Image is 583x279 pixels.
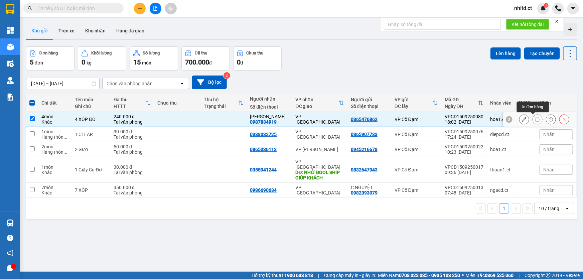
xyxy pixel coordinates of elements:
div: 0355941244 [250,167,277,172]
th: Toggle SortBy [391,94,441,112]
span: file-add [153,6,158,11]
sup: 2 [224,72,230,79]
div: VP Cổ Đạm [395,132,438,137]
div: Số lượng [143,51,160,55]
div: Số điện thoại [250,104,289,110]
div: 10:23 [DATE] [445,149,483,155]
div: 350.000 đ [114,185,151,190]
span: message [7,265,13,271]
button: Kho gửi [26,23,53,39]
div: C NGUYỆT [351,185,388,190]
div: ĐC giao [296,104,339,109]
img: warehouse-icon [7,77,14,84]
span: 1 [545,3,547,8]
div: Nhân viên [490,100,512,106]
img: logo-vxr [6,4,14,14]
img: icon-new-feature [540,5,546,11]
span: Cung cấp máy in - giấy in: [324,272,376,279]
div: 4 món [41,114,68,119]
button: Đơn hàng5đơn [26,46,75,71]
div: 0832647943 [351,167,378,172]
span: 15 [133,58,141,66]
div: 0986690634 [250,187,277,193]
input: Select a date range. [26,78,99,89]
img: phone-icon [555,5,561,11]
div: Số điện thoại [351,104,388,109]
span: plus [138,6,142,11]
button: Kết nối tổng đài [506,19,549,30]
div: Hàng thông thường [41,149,68,155]
span: notification [7,250,13,256]
div: SMS [518,100,528,106]
svg: open [565,206,570,211]
span: 0 [82,58,85,66]
span: ... [63,149,67,155]
div: Chưa thu [157,100,197,106]
strong: 1900 633 818 [284,273,313,278]
div: Mã GD [445,97,478,102]
button: Hàng đã giao [111,23,150,39]
input: Nhập số tổng đài [384,19,501,30]
span: 700.000 [185,58,209,66]
div: diepcd.ct [490,132,512,137]
div: 0865036113 [250,147,277,152]
img: solution-icon [7,94,14,101]
button: caret-down [567,3,579,14]
div: ĐC lấy [395,104,433,109]
div: Tại văn phòng [114,134,151,140]
div: Khác [41,119,68,125]
div: 4 XỐP ĐỒ [75,117,107,122]
div: Nhãn [540,100,573,106]
span: close [555,19,559,24]
span: ... [63,134,67,140]
div: 1 Giấy Cu Đơ [75,167,107,172]
button: Lên hàng [490,47,521,59]
span: caret-down [570,5,576,11]
div: Tại văn phòng [114,190,151,195]
button: Chưa thu0đ [233,46,282,71]
span: Nhãn [543,147,555,152]
div: VPCD1509250076 [445,129,483,134]
div: VPCD1509250017 [445,164,483,170]
div: Ngày ĐH [445,104,478,109]
div: 0982393079 [351,190,378,195]
span: aim [168,6,173,11]
div: 240.000 đ [114,114,151,119]
div: VP Cổ Đạm [395,117,438,122]
div: 0365907783 [351,132,378,137]
button: Trên xe [53,23,80,39]
div: Chọn văn phòng nhận [107,80,153,87]
span: đ [209,60,212,65]
div: 7 XỐP [75,187,107,193]
span: Nhãn [543,187,555,193]
strong: 0708 023 035 - 0935 103 250 [399,273,460,278]
div: VP Cổ Đạm [395,187,438,193]
span: Nhãn [543,167,555,172]
div: Tại văn phòng [114,170,151,175]
div: Đơn hàng [39,51,58,55]
div: 0987834919 [250,119,277,125]
span: đơn [35,60,43,65]
strong: 0369 525 060 [485,273,514,278]
div: Chi tiết [41,100,68,106]
div: ngacd.ct [490,187,512,193]
div: VPCD1509250022 [445,144,483,149]
span: Miền Bắc [465,272,514,279]
span: copyright [546,273,551,278]
span: Miền Nam [378,272,460,279]
div: 18:02 [DATE] [445,119,483,125]
div: 1 món [41,164,68,170]
div: Khối lượng [91,51,112,55]
span: search [28,6,32,11]
div: thoan1.ct [490,167,512,172]
div: DĐ: NHỜ BOOL SHIP GIÚP KHÁCH [296,170,344,180]
th: Toggle SortBy [200,94,247,112]
div: VP Cổ Đạm [395,147,438,152]
div: 1 CLEAR [75,132,107,137]
div: VP [PERSON_NAME] [296,147,344,152]
img: warehouse-icon [7,43,14,50]
span: question-circle [7,235,13,241]
div: 0945216678 [351,147,378,152]
button: 1 [499,203,509,214]
img: dashboard-icon [7,27,14,34]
